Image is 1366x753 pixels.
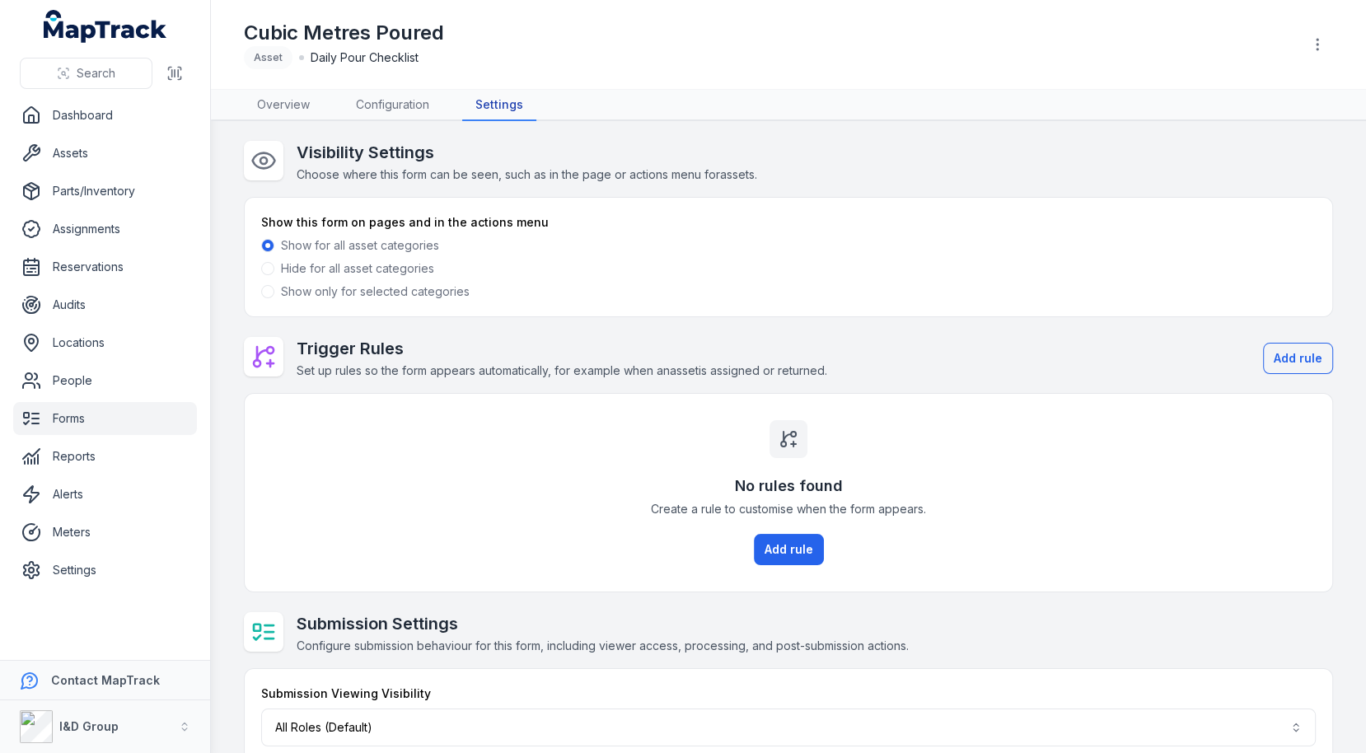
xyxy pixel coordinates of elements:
[20,58,152,89] button: Search
[13,137,197,170] a: Assets
[13,554,197,587] a: Settings
[651,501,926,517] span: Create a rule to customise when the form appears.
[77,65,115,82] span: Search
[311,49,419,66] span: Daily Pour Checklist
[13,99,197,132] a: Dashboard
[13,440,197,473] a: Reports
[343,90,442,121] a: Configuration
[244,20,444,46] h1: Cubic Metres Poured
[44,10,167,43] a: MapTrack
[297,141,757,164] h2: Visibility Settings
[297,337,827,360] h2: Trigger Rules
[297,363,827,377] span: Set up rules so the form appears automatically, for example when an asset is assigned or returned.
[297,638,909,652] span: Configure submission behaviour for this form, including viewer access, processing, and post-submi...
[297,612,909,635] h2: Submission Settings
[51,673,160,687] strong: Contact MapTrack
[13,326,197,359] a: Locations
[1263,343,1333,374] button: Add rule
[13,516,197,549] a: Meters
[13,478,197,511] a: Alerts
[13,288,197,321] a: Audits
[281,237,439,254] label: Show for all asset categories
[754,534,824,565] button: Add rule
[13,213,197,246] a: Assignments
[281,283,470,300] label: Show only for selected categories
[261,214,549,231] label: Show this form on pages and in the actions menu
[261,709,1316,746] button: All Roles (Default)
[297,167,757,181] span: Choose where this form can be seen, such as in the page or actions menu for assets .
[735,475,843,498] h3: No rules found
[13,402,197,435] a: Forms
[244,90,323,121] a: Overview
[244,46,292,69] div: Asset
[462,90,536,121] a: Settings
[281,260,434,277] label: Hide for all asset categories
[13,364,197,397] a: People
[13,175,197,208] a: Parts/Inventory
[261,685,431,702] label: Submission Viewing Visibility
[13,250,197,283] a: Reservations
[59,719,119,733] strong: I&D Group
